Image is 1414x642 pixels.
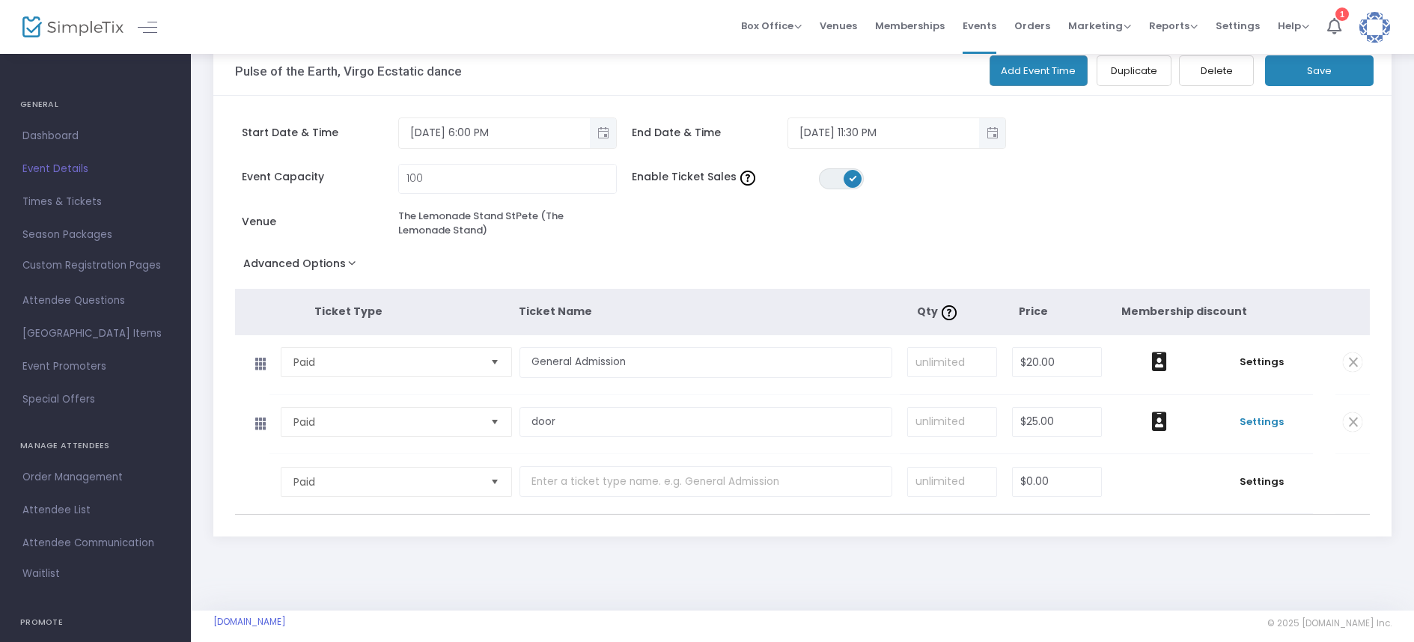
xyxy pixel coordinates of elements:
span: Events [963,7,996,45]
span: Venue [242,214,398,230]
span: Enable Ticket Sales [632,169,819,185]
span: Price [1019,304,1048,319]
input: unlimited [908,468,996,496]
h4: PROMOTE [20,608,171,638]
span: Settings [1217,474,1305,489]
button: Add Event Time [990,55,1088,86]
span: Season Packages [22,225,168,245]
span: Paid [293,474,478,489]
h4: MANAGE ATTENDEES [20,431,171,461]
button: Select [484,408,505,436]
input: Price [1013,468,1102,496]
span: [GEOGRAPHIC_DATA] Items [22,324,168,343]
span: Attendee Questions [22,291,168,311]
button: Delete [1179,55,1254,86]
input: Price [1013,348,1102,376]
span: Order Management [22,468,168,487]
input: Enter a ticket type name. e.g. General Admission [519,347,892,378]
input: Price [1013,408,1102,436]
span: Start Date & Time [242,125,398,141]
span: Help [1278,19,1309,33]
span: Event Details [22,159,168,179]
input: Enter a ticket type name. e.g. General Admission [519,466,892,497]
button: Toggle popup [979,118,1005,148]
span: Event Capacity [242,169,398,185]
span: © 2025 [DOMAIN_NAME] Inc. [1267,617,1392,629]
span: Settings [1216,7,1260,45]
span: Venues [820,7,857,45]
div: The Lemonade Stand StPete (The Lemonade Stand) [398,209,617,238]
span: ON [849,174,856,182]
span: Settings [1217,415,1305,429]
span: Attendee Communication [22,534,168,553]
span: Qty [917,304,960,319]
button: Save [1265,55,1374,86]
span: Membership discount [1121,304,1247,319]
img: question-mark [942,305,957,320]
input: unlimited [908,408,996,436]
span: Dashboard [22,126,168,146]
h4: GENERAL [20,90,171,120]
span: Custom Registration Pages [22,258,161,273]
input: Select date & time [399,120,590,145]
span: Orders [1014,7,1050,45]
span: Memberships [875,7,945,45]
span: Attendee List [22,501,168,520]
span: Special Offers [22,390,168,409]
h3: Pulse of the Earth, Virgo Ecstatic dance [235,64,462,79]
span: Reports [1149,19,1198,33]
span: Settings [1217,355,1305,370]
input: Select date & time [788,120,979,145]
button: Advanced Options [235,253,371,280]
span: End Date & Time [632,125,788,141]
span: Ticket Name [519,304,592,319]
input: unlimited [908,348,996,376]
span: Waitlist [22,566,60,581]
button: Toggle popup [590,118,616,148]
input: Enter a ticket type name. e.g. General Admission [519,407,892,438]
span: Paid [293,355,478,370]
span: Times & Tickets [22,192,168,212]
button: Duplicate [1097,55,1171,86]
div: 1 [1335,7,1349,21]
span: Paid [293,415,478,429]
span: Ticket Type [314,304,383,319]
span: Marketing [1068,19,1131,33]
span: Event Promoters [22,357,168,376]
a: [DOMAIN_NAME] [213,616,286,628]
button: Select [484,348,505,376]
img: question-mark [740,171,755,186]
button: Select [484,468,505,496]
span: Box Office [741,19,802,33]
